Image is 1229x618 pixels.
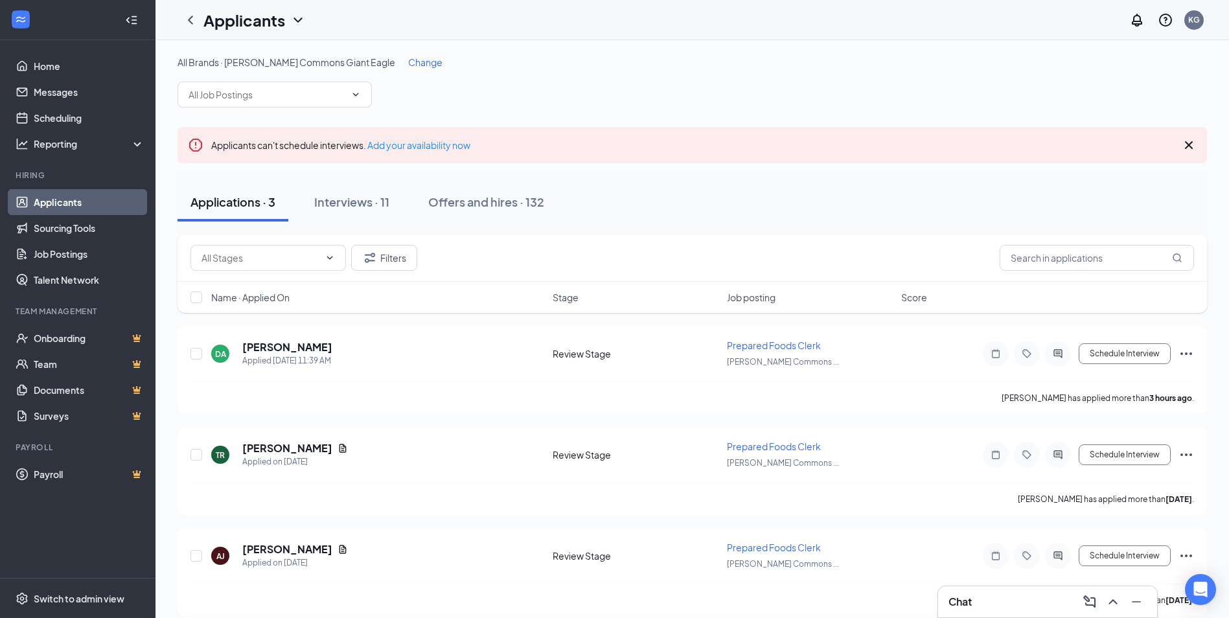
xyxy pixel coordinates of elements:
[1018,494,1194,505] p: [PERSON_NAME] has applied more than .
[367,139,470,151] a: Add your availability now
[553,347,719,360] div: Review Stage
[1178,447,1194,463] svg: Ellipses
[314,194,389,210] div: Interviews · 11
[16,170,142,181] div: Hiring
[1188,14,1200,25] div: KG
[1019,551,1035,561] svg: Tag
[183,12,198,28] svg: ChevronLeft
[16,442,142,453] div: Payroll
[727,441,821,452] span: Prepared Foods Clerk
[242,354,332,367] div: Applied [DATE] 11:39 AM
[1079,545,1171,566] button: Schedule Interview
[34,377,144,403] a: DocumentsCrown
[34,137,145,150] div: Reporting
[727,339,821,351] span: Prepared Foods Clerk
[34,215,144,241] a: Sourcing Tools
[1050,349,1066,359] svg: ActiveChat
[1172,253,1182,263] svg: MagnifyingGlass
[203,9,285,31] h1: Applicants
[1129,12,1145,28] svg: Notifications
[1158,12,1173,28] svg: QuestionInfo
[16,306,142,317] div: Team Management
[988,551,1004,561] svg: Note
[1105,594,1121,610] svg: ChevronUp
[988,450,1004,460] svg: Note
[211,291,290,304] span: Name · Applied On
[242,340,332,354] h5: [PERSON_NAME]
[1019,450,1035,460] svg: Tag
[1126,591,1147,612] button: Minimize
[727,559,839,569] span: [PERSON_NAME] Commons ...
[242,556,348,569] div: Applied on [DATE]
[34,461,144,487] a: PayrollCrown
[350,89,361,100] svg: ChevronDown
[16,137,29,150] svg: Analysis
[34,592,124,605] div: Switch to admin view
[1019,349,1035,359] svg: Tag
[201,251,319,265] input: All Stages
[1166,494,1192,504] b: [DATE]
[338,443,348,453] svg: Document
[34,79,144,105] a: Messages
[34,241,144,267] a: Job Postings
[125,14,138,27] svg: Collapse
[34,189,144,215] a: Applicants
[727,291,775,304] span: Job posting
[34,105,144,131] a: Scheduling
[351,245,417,271] button: Filter Filters
[1002,393,1194,404] p: [PERSON_NAME] has applied more than .
[727,542,821,553] span: Prepared Foods Clerk
[1178,346,1194,361] svg: Ellipses
[188,137,203,153] svg: Error
[1185,574,1216,605] div: Open Intercom Messenger
[216,450,225,461] div: TR
[14,13,27,26] svg: WorkstreamLogo
[727,458,839,468] span: [PERSON_NAME] Commons ...
[325,253,335,263] svg: ChevronDown
[1079,591,1100,612] button: ComposeMessage
[34,351,144,377] a: TeamCrown
[1181,137,1197,153] svg: Cross
[338,544,348,555] svg: Document
[34,403,144,429] a: SurveysCrown
[428,194,544,210] div: Offers and hires · 132
[1178,548,1194,564] svg: Ellipses
[216,551,225,562] div: AJ
[190,194,275,210] div: Applications · 3
[189,87,345,102] input: All Job Postings
[727,357,839,367] span: [PERSON_NAME] Commons ...
[1082,594,1097,610] svg: ComposeMessage
[553,291,579,304] span: Stage
[1050,551,1066,561] svg: ActiveChat
[215,349,226,360] div: DA
[988,349,1004,359] svg: Note
[242,542,332,556] h5: [PERSON_NAME]
[1079,444,1171,465] button: Schedule Interview
[211,139,470,151] span: Applicants can't schedule interviews.
[1166,595,1192,605] b: [DATE]
[34,325,144,351] a: OnboardingCrown
[16,592,29,605] svg: Settings
[34,267,144,293] a: Talent Network
[34,53,144,79] a: Home
[553,448,719,461] div: Review Stage
[1103,591,1123,612] button: ChevronUp
[901,291,927,304] span: Score
[1000,245,1194,271] input: Search in applications
[362,250,378,266] svg: Filter
[178,56,395,68] span: All Brands · [PERSON_NAME] Commons Giant Eagle
[1129,594,1144,610] svg: Minimize
[553,549,719,562] div: Review Stage
[408,56,442,68] span: Change
[242,455,348,468] div: Applied on [DATE]
[290,12,306,28] svg: ChevronDown
[242,441,332,455] h5: [PERSON_NAME]
[1050,450,1066,460] svg: ActiveChat
[1149,393,1192,403] b: 3 hours ago
[948,595,972,609] h3: Chat
[1079,343,1171,364] button: Schedule Interview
